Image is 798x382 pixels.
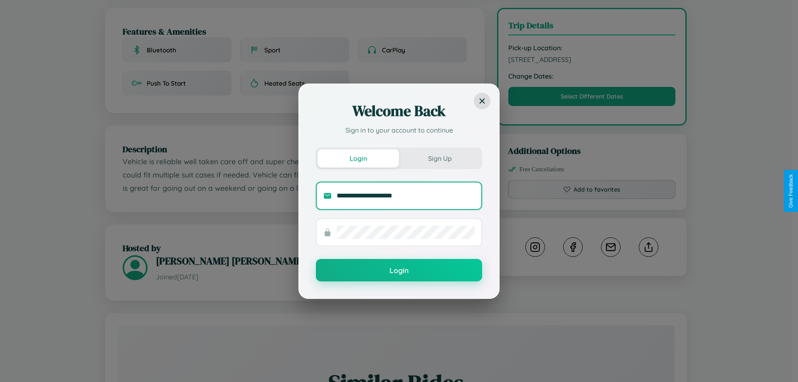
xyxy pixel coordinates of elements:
[316,259,482,281] button: Login
[316,125,482,135] p: Sign in to your account to continue
[788,174,794,208] div: Give Feedback
[399,149,480,168] button: Sign Up
[318,149,399,168] button: Login
[316,101,482,121] h2: Welcome Back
